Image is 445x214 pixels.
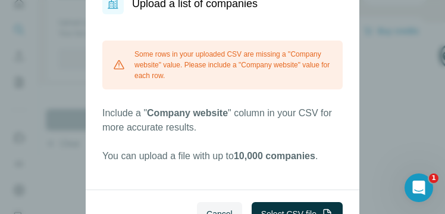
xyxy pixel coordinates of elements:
[102,106,343,135] p: Include a " " column in your CSV for more accurate results.
[234,151,315,161] span: 10,000 companies
[147,108,228,118] span: Company website
[102,41,343,89] div: Some rows in your uploaded CSV are missing a "Company website" value. Please include a "Company w...
[429,173,438,183] span: 1
[405,173,433,202] iframe: Intercom live chat
[102,149,343,163] p: You can upload a file with up to .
